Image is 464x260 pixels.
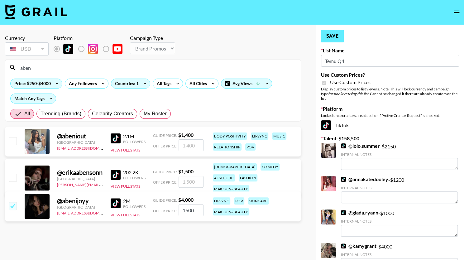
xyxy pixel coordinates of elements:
div: List locked to TikTok. [54,42,127,55]
span: Use Custom Prices [330,79,371,85]
div: Countries: 1 [111,79,150,88]
div: - $ 1000 [341,209,458,237]
img: TikTok [111,170,121,180]
div: Internal Notes: [341,252,458,257]
button: View Full Stats [111,184,140,189]
div: Internal Notes: [341,219,458,224]
div: aesthetic [213,174,235,181]
div: pov [245,143,256,151]
div: Currency [5,35,49,41]
img: YouTube [112,44,122,54]
strong: $ 1,400 [178,132,194,138]
div: skincare [248,197,269,205]
input: Search by User Name [17,63,297,73]
button: View Full Stats [111,148,140,152]
div: 2.1M [123,133,146,139]
a: @giada.ryann [341,209,378,216]
a: @annakatedooley [341,176,388,182]
div: Followers [123,204,146,209]
img: Instagram [88,44,98,54]
a: [EMAIL_ADDRESS][DOMAIN_NAME] [57,209,120,215]
div: Avg Views [221,79,272,88]
button: View Full Stats [111,213,140,217]
div: lipsync [213,197,230,205]
span: Trending (Brands) [41,110,81,118]
div: Campaign Type [130,35,175,41]
span: Guide Price: [153,133,177,138]
div: @ abenijoyy [57,197,103,205]
div: Locked once creators are added, or if "Active Creator Request" is checked. [321,113,459,118]
span: Guide Price: [153,198,177,203]
img: TikTok [63,44,73,54]
strong: $ 1,500 [178,168,194,174]
img: Grail Talent [5,4,67,19]
div: 2M [123,198,146,204]
em: for bookers using this list [328,91,368,96]
img: TikTok [341,243,346,248]
div: lipsync [251,132,268,140]
div: comedy [261,163,280,171]
div: makeup & beauty [213,208,249,215]
div: Display custom prices to list viewers. Note: This will lock currency and campaign type . Cannot b... [321,87,459,101]
span: Offer Price: [153,144,177,148]
div: Match Any Tags [11,94,56,103]
button: Save [321,30,344,42]
div: [GEOGRAPHIC_DATA] [57,205,103,209]
strong: $ 4,000 [178,197,194,203]
div: Any Followers [65,79,98,88]
input: 1,400 [179,139,203,151]
a: [EMAIL_ADDRESS][DOMAIN_NAME] [57,145,120,151]
div: body positivity [213,132,247,140]
img: TikTok [341,210,346,215]
img: TikTok [111,133,121,143]
div: @ erikaabensonn [57,169,103,176]
div: Platform [54,35,127,41]
div: All Tags [153,79,173,88]
span: Celebrity Creators [92,110,133,118]
div: Followers [123,176,146,180]
div: TikTok [321,120,459,130]
span: Offer Price: [153,180,177,185]
a: [PERSON_NAME][EMAIL_ADDRESS][DOMAIN_NAME] [57,181,149,187]
span: All [24,110,30,118]
input: 1,500 [179,176,203,188]
img: TikTok [321,120,331,130]
div: music [272,132,286,140]
img: TikTok [341,177,346,182]
div: - $ 2150 [341,143,458,170]
a: @kamygrant [341,243,376,249]
div: [GEOGRAPHIC_DATA] [57,140,103,145]
div: USD [6,44,47,55]
div: [DEMOGRAPHIC_DATA] [213,163,257,171]
div: fashion [239,174,257,181]
div: Currency is locked to USD [5,41,49,57]
span: My Roster [144,110,167,118]
label: Talent - $ 158,500 [321,135,459,142]
div: Followers [123,139,146,144]
span: Offer Price: [153,209,177,213]
div: pov [234,197,244,205]
div: Price: $250-$4000 [11,79,62,88]
img: TikTok [111,198,121,208]
label: List Name [321,47,459,54]
div: All Cities [186,79,208,88]
input: 4,000 [179,204,203,216]
div: 202.2K [123,169,146,176]
div: Internal Notes: [341,152,458,157]
span: Guide Price: [153,170,177,174]
div: [GEOGRAPHIC_DATA] [57,176,103,181]
div: makeup & beauty [213,185,249,192]
button: open drawer [450,6,463,19]
div: relationship [213,143,242,151]
img: TikTok [341,143,346,148]
div: Internal Notes: [341,185,458,190]
div: @ abeniout [57,132,103,140]
div: - $ 1200 [341,176,458,203]
label: Use Custom Prices? [321,72,459,78]
a: @lolo.summer [341,143,380,149]
label: Platform [321,106,459,112]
